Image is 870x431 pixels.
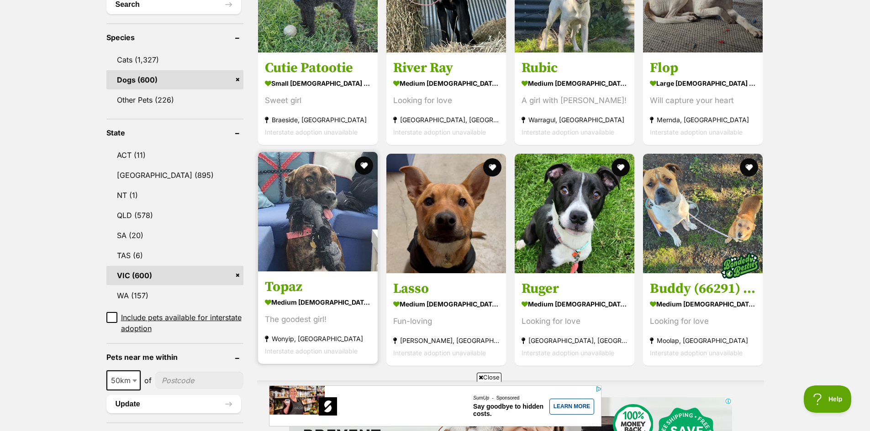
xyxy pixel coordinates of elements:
[740,158,759,177] button: favourite
[106,129,243,137] header: State
[106,90,243,109] a: Other Pets (226)
[650,297,756,311] strong: medium [DEMOGRAPHIC_DATA] Dog
[612,158,630,177] button: favourite
[121,312,243,334] span: Include pets available for interstate adoption
[106,286,243,305] a: WA (157)
[258,271,378,364] a: Topaz medium [DEMOGRAPHIC_DATA] Dog The goodest girl! Wonyip, [GEOGRAPHIC_DATA] Interstate adopti...
[650,128,743,136] span: Interstate adoption unavailable
[477,373,501,382] span: Close
[265,296,371,309] strong: medium [DEMOGRAPHIC_DATA] Dog
[106,395,241,413] button: Update
[393,114,499,126] strong: [GEOGRAPHIC_DATA], [GEOGRAPHIC_DATA]
[393,297,499,311] strong: medium [DEMOGRAPHIC_DATA] Dog
[717,243,763,289] img: bonded besties
[106,186,243,205] a: NT (1)
[650,77,756,90] strong: large [DEMOGRAPHIC_DATA] Dog
[393,334,499,347] strong: [PERSON_NAME], [GEOGRAPHIC_DATA]
[522,349,614,357] span: Interstate adoption unavailable
[643,52,763,145] a: Flop large [DEMOGRAPHIC_DATA] Dog Will capture your heart Mernda, [GEOGRAPHIC_DATA] Interstate ad...
[650,349,743,357] span: Interstate adoption unavailable
[522,297,627,311] strong: medium [DEMOGRAPHIC_DATA] Dog
[106,246,243,265] a: TAS (6)
[258,52,378,145] a: Cutie Patootie small [DEMOGRAPHIC_DATA] Dog Sweet girl Braeside, [GEOGRAPHIC_DATA] Interstate ado...
[285,17,322,25] span: Learn More
[265,77,371,90] strong: small [DEMOGRAPHIC_DATA] Dog
[106,226,243,245] a: SA (20)
[393,349,486,357] span: Interstate adoption unavailable
[269,385,601,426] iframe: Advertisement
[204,17,276,33] a: Say goodbye to hidden costs.
[650,94,756,107] div: Will capture your heart
[483,158,501,177] button: favourite
[393,94,499,107] div: Looking for love
[393,280,499,297] h3: Lasso
[106,370,141,390] span: 50km
[106,353,243,361] header: Pets near me within
[515,273,634,366] a: Ruger medium [DEMOGRAPHIC_DATA] Dog Looking for love [GEOGRAPHIC_DATA], [GEOGRAPHIC_DATA] Interst...
[522,77,627,90] strong: medium [DEMOGRAPHIC_DATA] Dog
[522,114,627,126] strong: Warragul, [GEOGRAPHIC_DATA]
[650,280,756,297] h3: Buddy (66291) and Poppy (58809)
[393,128,486,136] span: Interstate adoption unavailable
[106,33,243,42] header: Species
[650,114,756,126] strong: Mernda, [GEOGRAPHIC_DATA]
[265,114,371,126] strong: Braeside, [GEOGRAPHIC_DATA]
[522,94,627,107] div: A girl with [PERSON_NAME]!
[355,156,373,175] button: favourite
[650,334,756,347] strong: Moolap, [GEOGRAPHIC_DATA]
[393,77,499,90] strong: medium [DEMOGRAPHIC_DATA] Dog
[522,280,627,297] h3: Ruger
[522,59,627,77] h3: Rubic
[106,50,243,69] a: Cats (1,327)
[265,94,371,107] div: Sweet girl
[643,273,763,366] a: Buddy (66291) and Poppy (58809) medium [DEMOGRAPHIC_DATA] Dog Looking for love Moolap, [GEOGRAPHI...
[265,332,371,345] strong: Wonyip, [GEOGRAPHIC_DATA]
[265,128,358,136] span: Interstate adoption unavailable
[650,59,756,77] h3: Flop
[106,70,243,89] a: Dogs (600)
[265,313,371,326] div: The goodest girl!
[522,128,614,136] span: Interstate adoption unavailable
[280,13,326,29] a: Learn More
[106,206,243,225] a: QLD (578)
[144,375,152,386] span: of
[393,59,499,77] h3: River Ray
[265,347,358,355] span: Interstate adoption unavailable
[106,145,243,165] a: ACT (11)
[265,278,371,296] h3: Topaz
[0,0,333,42] a: image
[204,10,220,16] a: SumUp
[643,154,763,273] img: Buddy (66291) and Poppy (58809) - Staffordshire Bull Terrier Dog
[393,315,499,327] div: Fun-loving
[515,52,634,145] a: Rubic medium [DEMOGRAPHIC_DATA] Dog A girl with [PERSON_NAME]! Warragul, [GEOGRAPHIC_DATA] Inters...
[386,52,506,145] a: River Ray medium [DEMOGRAPHIC_DATA] Dog Looking for love [GEOGRAPHIC_DATA], [GEOGRAPHIC_DATA] Int...
[515,154,634,273] img: Ruger - Border Collie Dog
[265,59,371,77] h3: Cutie Patootie
[386,273,506,366] a: Lasso medium [DEMOGRAPHIC_DATA] Dog Fun-loving [PERSON_NAME], [GEOGRAPHIC_DATA] Interstate adopti...
[386,154,506,273] img: Lasso - Australian Kelpie Dog
[220,10,250,15] span: Sponsored
[258,152,378,271] img: Topaz - Staffordshire Bull Terrier Dog
[106,166,243,185] a: [GEOGRAPHIC_DATA] (895)
[522,315,627,327] div: Looking for love
[155,372,243,389] input: postcode
[522,334,627,347] strong: [GEOGRAPHIC_DATA], [GEOGRAPHIC_DATA]
[220,10,250,16] a: Sponsored
[106,312,243,334] a: Include pets available for interstate adoption
[804,385,852,413] iframe: Help Scout Beacon - Open
[107,374,140,387] span: 50km
[106,266,243,285] a: VIC (600)
[650,315,756,327] div: Looking for love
